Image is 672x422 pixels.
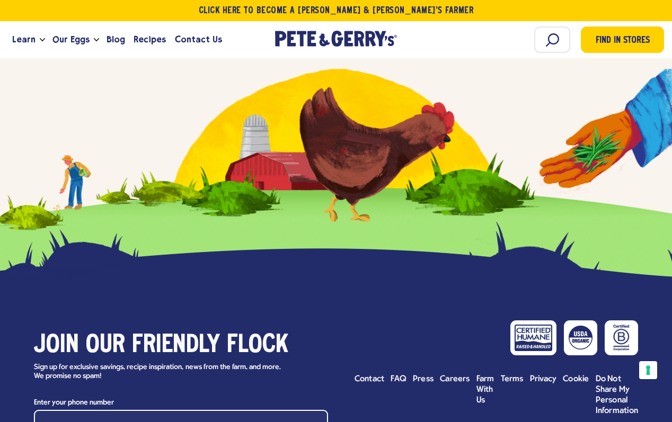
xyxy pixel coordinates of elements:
[52,33,90,46] span: Our Eggs
[391,374,406,384] a: FAQ
[440,374,470,384] a: Careers
[102,25,129,54] a: Blog
[563,375,589,383] span: Cookie
[530,374,557,384] a: Privacy
[8,25,40,54] a: Learn
[40,38,45,42] button: Open the dropdown menu for Learn
[596,34,650,48] span: Find in Stores
[12,33,36,46] span: Learn
[34,396,328,409] label: Enter your phone number
[501,375,524,383] span: Terms
[34,363,291,381] p: Sign up for exclusive savings, recipe inspiration, news from the farm, and more. We promise no spam!
[171,25,226,54] a: Contact Us
[596,375,638,415] span: Do Not Share My Personal Information
[501,374,524,384] a: Terms
[530,375,557,383] span: Privacy
[534,26,570,53] input: Search
[413,374,434,384] a: Press
[355,374,385,384] a: Contact
[596,374,638,416] a: Do Not Share My Personal Information
[48,25,94,54] a: Our Eggs
[391,375,406,383] span: FAQ
[476,375,494,405] span: Farm With Us
[94,38,99,42] button: Open the dropdown menu for Our Eggs
[413,375,434,383] span: Press
[134,33,166,46] span: Recipes
[440,375,470,383] span: Careers
[355,375,385,383] span: Contact
[639,361,657,379] button: Your consent preferences for tracking technologies
[476,374,494,406] a: Farm With Us
[175,33,222,46] span: Contact Us
[129,25,170,54] a: Recipes
[355,374,638,416] ul: Footer menu
[581,26,664,53] a: Find in Stores
[563,374,589,384] a: Cookie
[107,33,125,46] span: Blog
[34,331,328,361] h3: Join our friendly flock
